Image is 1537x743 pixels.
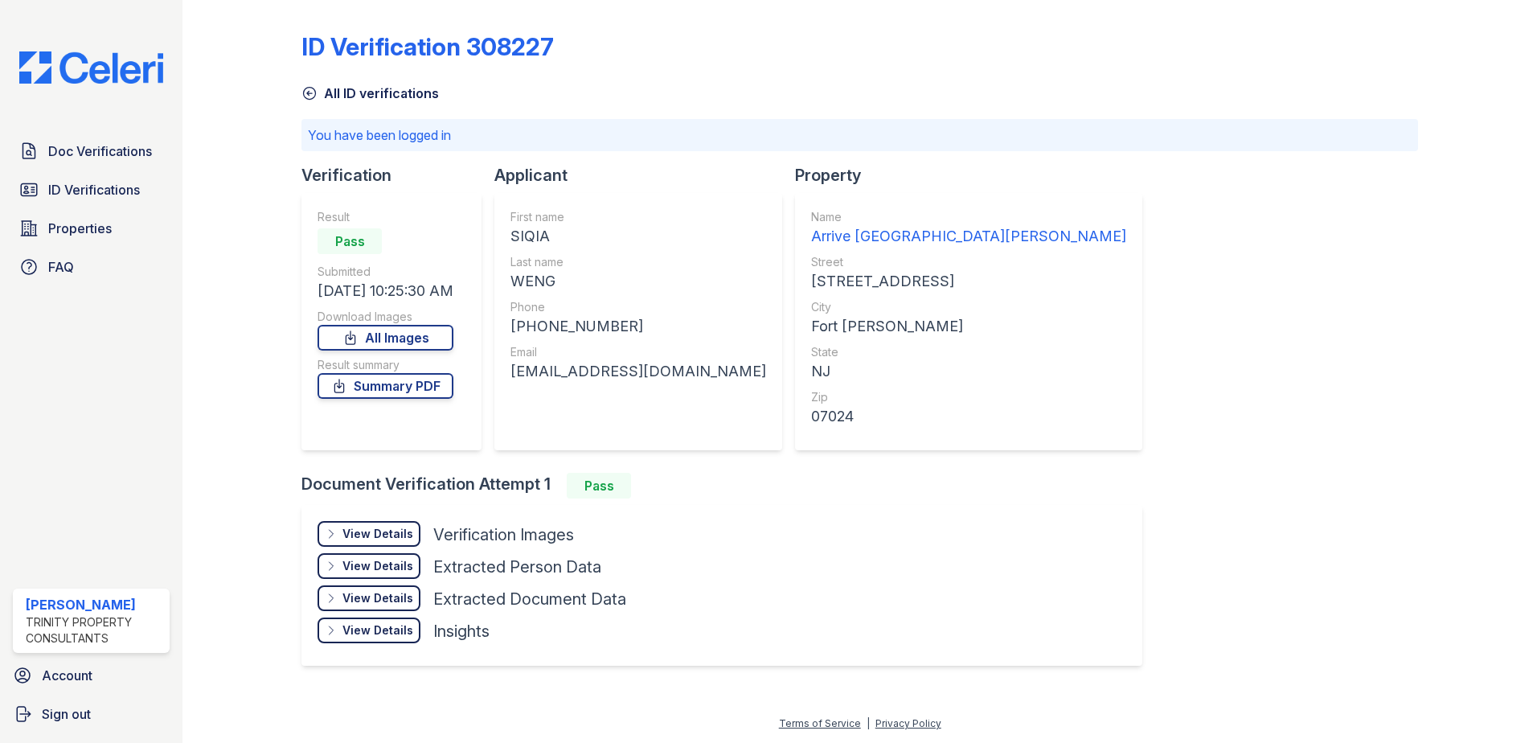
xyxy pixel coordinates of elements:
[567,473,631,499] div: Pass
[6,659,176,692] a: Account
[318,280,453,302] div: [DATE] 10:25:30 AM
[433,523,574,546] div: Verification Images
[6,51,176,84] img: CE_Logo_Blue-a8612792a0a2168367f1c8372b55b34899dd931a85d93a1a3d3e32e68fde9ad4.png
[510,299,766,315] div: Phone
[811,344,1126,360] div: State
[13,212,170,244] a: Properties
[318,357,453,373] div: Result summary
[510,254,766,270] div: Last name
[811,225,1126,248] div: Arrive [GEOGRAPHIC_DATA][PERSON_NAME]
[811,270,1126,293] div: [STREET_ADDRESS]
[42,666,92,685] span: Account
[13,174,170,206] a: ID Verifications
[48,142,152,161] span: Doc Verifications
[510,225,766,248] div: SIQIA
[342,526,413,542] div: View Details
[795,164,1155,187] div: Property
[811,209,1126,248] a: Name Arrive [GEOGRAPHIC_DATA][PERSON_NAME]
[510,209,766,225] div: First name
[510,344,766,360] div: Email
[301,84,439,103] a: All ID verifications
[6,698,176,730] a: Sign out
[318,209,453,225] div: Result
[26,614,163,647] div: Trinity Property Consultants
[301,164,494,187] div: Verification
[510,360,766,383] div: [EMAIL_ADDRESS][DOMAIN_NAME]
[318,228,382,254] div: Pass
[811,389,1126,405] div: Zip
[301,32,554,61] div: ID Verification 308227
[13,251,170,283] a: FAQ
[42,704,91,724] span: Sign out
[811,254,1126,270] div: Street
[779,717,861,729] a: Terms of Service
[48,180,140,199] span: ID Verifications
[48,219,112,238] span: Properties
[318,325,453,351] a: All Images
[342,558,413,574] div: View Details
[308,125,1412,145] p: You have been logged in
[867,717,870,729] div: |
[433,588,626,610] div: Extracted Document Data
[318,373,453,399] a: Summary PDF
[342,622,413,638] div: View Details
[811,209,1126,225] div: Name
[301,473,1155,499] div: Document Verification Attempt 1
[318,309,453,325] div: Download Images
[875,717,941,729] a: Privacy Policy
[13,135,170,167] a: Doc Verifications
[433,556,601,578] div: Extracted Person Data
[318,264,453,280] div: Submitted
[811,405,1126,428] div: 07024
[510,270,766,293] div: WENG
[811,315,1126,338] div: Fort [PERSON_NAME]
[494,164,795,187] div: Applicant
[26,595,163,614] div: [PERSON_NAME]
[811,360,1126,383] div: NJ
[433,620,490,642] div: Insights
[510,315,766,338] div: [PHONE_NUMBER]
[48,257,74,277] span: FAQ
[811,299,1126,315] div: City
[342,590,413,606] div: View Details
